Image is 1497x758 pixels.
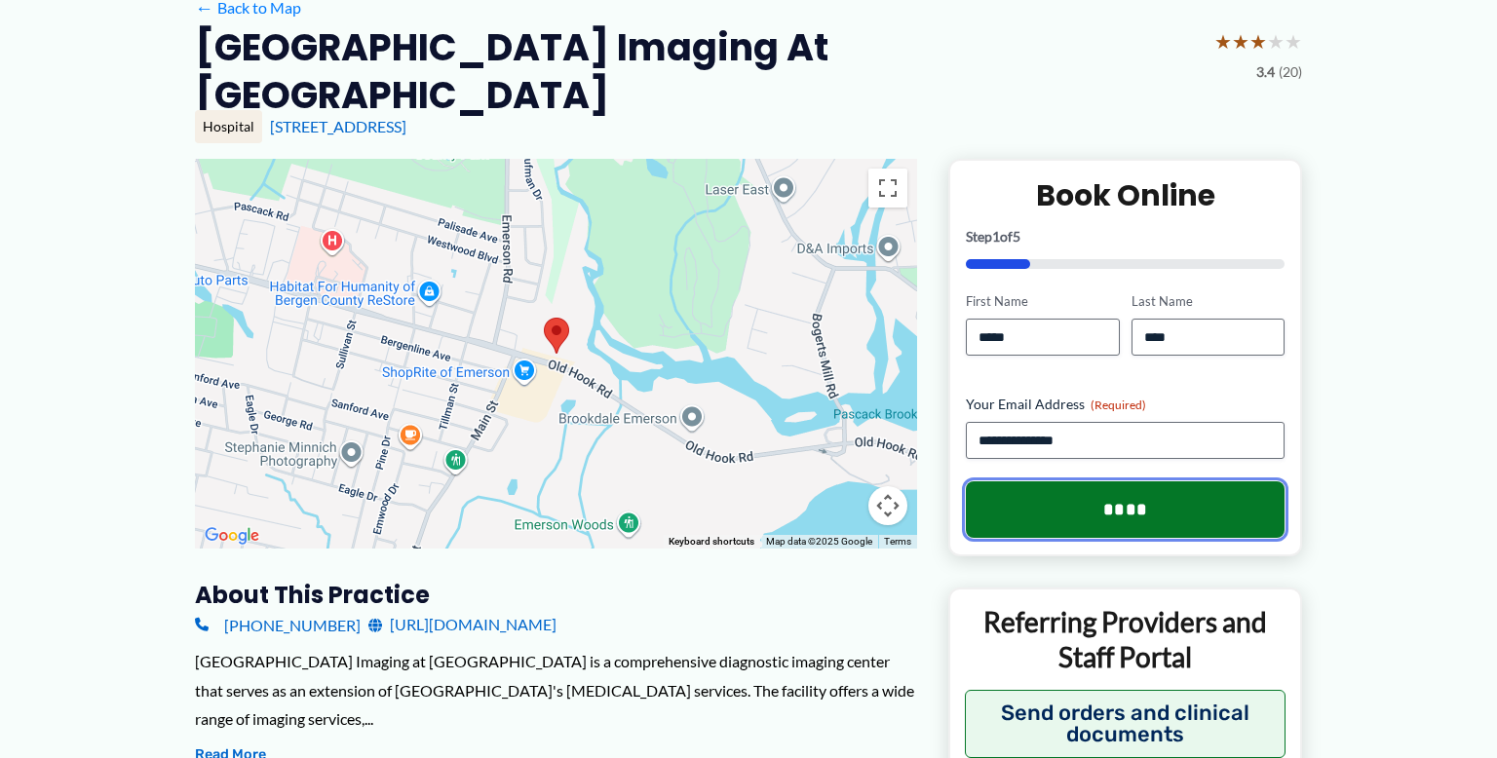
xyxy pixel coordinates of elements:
a: [PHONE_NUMBER] [195,610,361,639]
span: ★ [1267,23,1285,59]
a: [URL][DOMAIN_NAME] [368,610,557,639]
span: 3.4 [1256,59,1275,85]
label: Last Name [1132,292,1285,311]
button: Send orders and clinical documents [965,690,1286,758]
button: Keyboard shortcuts [669,535,754,549]
span: ★ [1285,23,1302,59]
span: ★ [1232,23,1249,59]
label: Your Email Address [966,395,1285,414]
h2: [GEOGRAPHIC_DATA] Imaging at [GEOGRAPHIC_DATA] [195,23,1199,120]
span: Map data ©2025 Google [766,536,872,547]
label: First Name [966,292,1119,311]
span: (Required) [1091,398,1146,412]
p: Step of [966,230,1285,244]
h3: About this practice [195,580,917,610]
a: Terms (opens in new tab) [884,536,911,547]
p: Referring Providers and Staff Portal [965,604,1286,675]
span: (20) [1279,59,1302,85]
button: Toggle fullscreen view [868,169,907,208]
h2: Book Online [966,176,1285,214]
img: Google [200,523,264,549]
div: [GEOGRAPHIC_DATA] Imaging at [GEOGRAPHIC_DATA] is a comprehensive diagnostic imaging center that ... [195,647,917,734]
button: Map camera controls [868,486,907,525]
span: 5 [1013,228,1020,245]
a: Open this area in Google Maps (opens a new window) [200,523,264,549]
div: Hospital [195,110,262,143]
a: [STREET_ADDRESS] [270,117,406,135]
span: 1 [992,228,1000,245]
span: ★ [1214,23,1232,59]
span: ★ [1249,23,1267,59]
